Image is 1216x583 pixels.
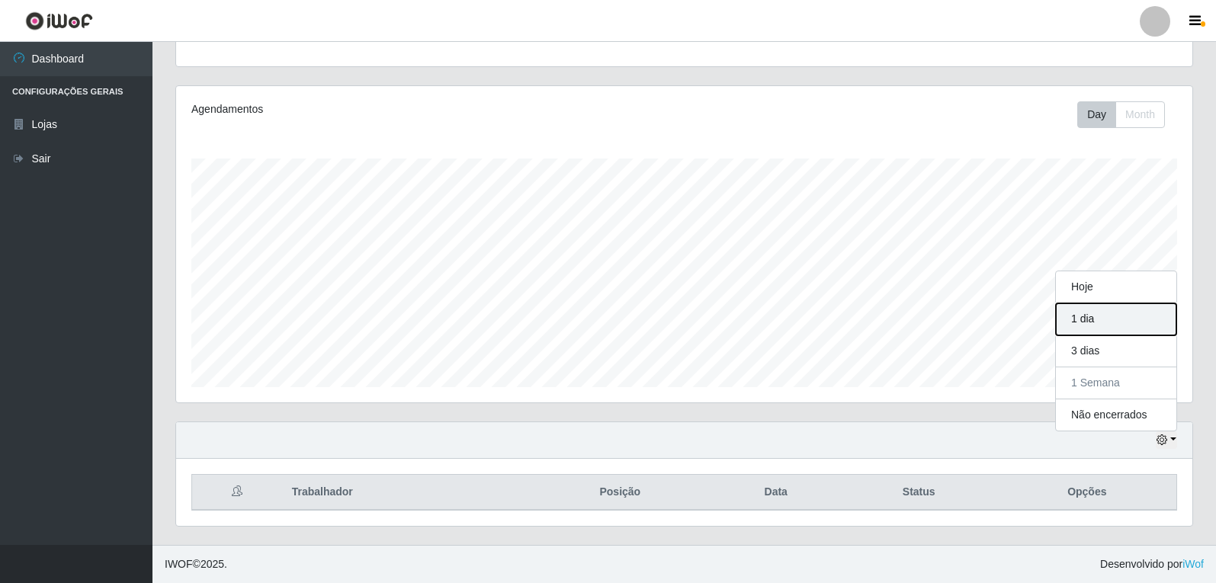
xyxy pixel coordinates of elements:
[283,475,528,511] th: Trabalhador
[1056,367,1176,399] button: 1 Semana
[1182,558,1204,570] a: iWof
[165,556,227,572] span: © 2025 .
[191,101,589,117] div: Agendamentos
[1077,101,1177,128] div: Toolbar with button groups
[528,475,712,511] th: Posição
[712,475,840,511] th: Data
[1115,101,1165,128] button: Month
[165,558,193,570] span: IWOF
[1077,101,1165,128] div: First group
[998,475,1177,511] th: Opções
[1056,271,1176,303] button: Hoje
[1100,556,1204,572] span: Desenvolvido por
[1056,335,1176,367] button: 3 dias
[1056,399,1176,431] button: Não encerrados
[1077,101,1116,128] button: Day
[840,475,998,511] th: Status
[25,11,93,30] img: CoreUI Logo
[1056,303,1176,335] button: 1 dia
